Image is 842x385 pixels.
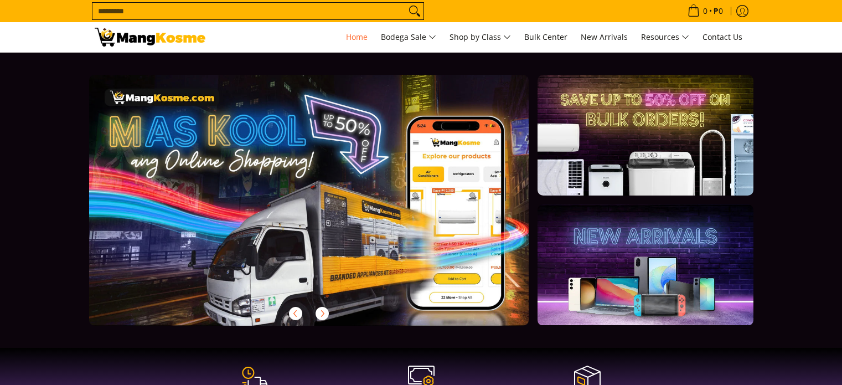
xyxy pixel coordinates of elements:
[346,32,368,42] span: Home
[381,30,436,44] span: Bodega Sale
[95,28,205,47] img: Mang Kosme: Your Home Appliances Warehouse Sale Partner!
[636,22,695,52] a: Resources
[283,301,308,326] button: Previous
[701,7,709,15] span: 0
[406,3,423,19] button: Search
[450,30,511,44] span: Shop by Class
[375,22,442,52] a: Bodega Sale
[216,22,748,52] nav: Main Menu
[340,22,373,52] a: Home
[310,301,334,326] button: Next
[712,7,725,15] span: ₱0
[697,22,748,52] a: Contact Us
[702,32,742,42] span: Contact Us
[524,32,567,42] span: Bulk Center
[575,22,633,52] a: New Arrivals
[519,22,573,52] a: Bulk Center
[581,32,628,42] span: New Arrivals
[641,30,689,44] span: Resources
[684,5,726,17] span: •
[444,22,516,52] a: Shop by Class
[89,75,565,343] a: More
